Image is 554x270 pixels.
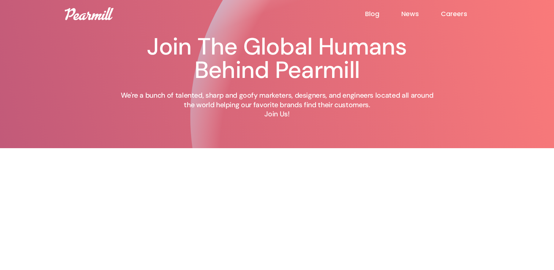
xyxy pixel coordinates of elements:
h1: Join The Global Humans Behind Pearmill [116,35,438,82]
a: News [401,10,441,18]
p: We're a bunch of talented, sharp and goofy marketers, designers, and engineers located all around... [116,91,438,119]
a: Careers [441,10,489,18]
img: Pearmill logo [65,7,114,20]
a: Blog [365,10,401,18]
